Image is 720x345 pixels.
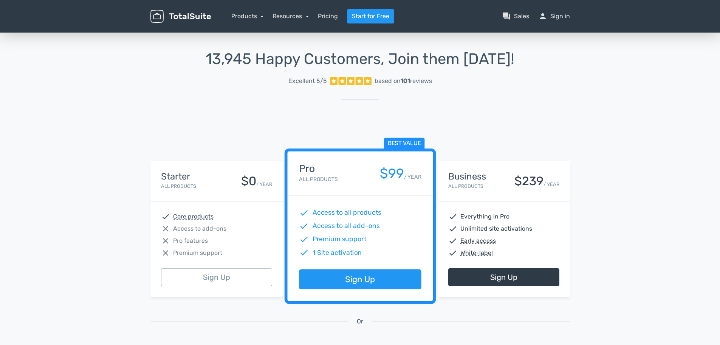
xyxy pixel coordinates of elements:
[273,12,309,20] a: Resources
[375,76,432,86] div: based on reviews
[538,12,570,21] a: personSign in
[318,12,338,21] a: Pricing
[161,236,170,245] span: close
[312,221,379,231] span: Access to all add-ons
[543,181,559,188] small: / YEAR
[299,248,309,258] span: check
[502,12,529,21] a: question_answerSales
[404,173,421,181] small: / YEAR
[161,172,196,181] h4: Starter
[231,12,264,20] a: Products
[538,12,547,21] span: person
[161,224,170,233] span: close
[161,212,170,221] span: check
[460,248,493,258] abbr: White-label
[241,175,256,188] div: $0
[448,268,559,286] a: Sign Up
[161,248,170,258] span: close
[256,181,272,188] small: / YEAR
[150,10,211,23] img: TotalSuite for WordPress
[299,163,338,174] h4: Pro
[173,212,214,221] abbr: Core products
[173,224,226,233] span: Access to add-ons
[384,138,424,150] span: Best value
[379,166,404,181] div: $99
[460,212,509,221] span: Everything in Pro
[357,317,363,326] span: Or
[312,248,362,258] span: 1 Site activation
[173,248,222,258] span: Premium support
[401,77,410,84] strong: 101
[299,270,421,290] a: Sign Up
[448,212,457,221] span: check
[448,224,457,233] span: check
[299,221,309,231] span: check
[161,183,196,189] small: All Products
[448,172,486,181] h4: Business
[288,76,327,86] span: Excellent 5/5
[347,9,394,23] a: Start for Free
[502,12,511,21] span: question_answer
[448,183,483,189] small: All Products
[448,248,457,258] span: check
[312,208,381,218] span: Access to all products
[299,176,338,183] small: All Products
[460,236,496,245] abbr: Early access
[161,268,272,286] a: Sign Up
[150,73,570,89] a: Excellent 5/5 based on101reviews
[150,51,570,67] h1: 13,945 Happy Customers, Join them [DATE]!
[448,236,457,245] span: check
[312,234,366,244] span: Premium support
[173,236,208,245] span: Pro features
[299,208,309,218] span: check
[299,234,309,244] span: check
[460,224,532,233] span: Unlimited site activations
[514,175,543,188] div: $239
